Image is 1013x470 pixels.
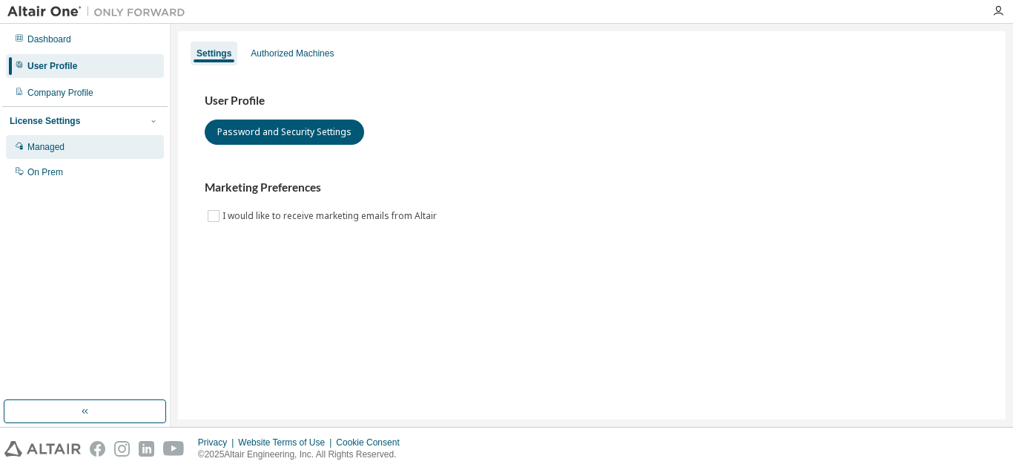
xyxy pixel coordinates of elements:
h3: User Profile [205,94,979,108]
div: Dashboard [27,33,71,45]
div: Privacy [198,437,238,448]
div: Cookie Consent [336,437,408,448]
img: linkedin.svg [139,441,154,457]
h3: Marketing Preferences [205,180,979,195]
p: © 2025 Altair Engineering, Inc. All Rights Reserved. [198,448,409,461]
div: Managed [27,141,65,153]
div: Website Terms of Use [238,437,336,448]
div: Authorized Machines [251,48,334,59]
div: License Settings [10,115,80,127]
img: Altair One [7,4,193,19]
div: On Prem [27,166,63,178]
label: I would like to receive marketing emails from Altair [222,207,440,225]
div: Company Profile [27,87,93,99]
button: Password and Security Settings [205,120,364,145]
img: youtube.svg [163,441,185,457]
img: instagram.svg [114,441,130,457]
img: facebook.svg [90,441,105,457]
img: altair_logo.svg [4,441,81,457]
div: User Profile [27,60,77,72]
div: Settings [197,48,231,59]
